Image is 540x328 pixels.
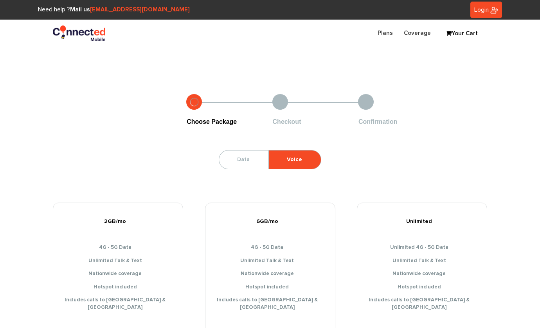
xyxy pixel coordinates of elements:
[59,270,177,278] li: Nationwide coverage
[269,150,320,169] a: Voice
[59,257,177,265] li: Unlimited Talk & Text
[211,297,329,311] li: Includes calls to [GEOGRAPHIC_DATA] & [GEOGRAPHIC_DATA]
[38,7,190,13] span: Need help ?
[398,25,436,41] a: Coverage
[211,284,329,291] li: Hotspot included
[363,219,481,225] h5: Unlimited
[70,7,190,13] strong: Mail us
[59,219,177,225] h5: 2GB/mo
[211,270,329,278] li: Nationwide coverage
[474,7,489,13] span: Login
[59,297,177,311] li: Includes calls to [GEOGRAPHIC_DATA] & [GEOGRAPHIC_DATA]
[211,219,329,225] h5: 6GB/mo
[372,25,398,41] a: Plans
[211,257,329,265] li: Unlimited Talk & Text
[187,118,237,125] span: Choose Package
[363,270,481,278] li: Nationwide coverage
[273,118,301,125] span: Checkout
[90,7,190,13] a: [EMAIL_ADDRESS][DOMAIN_NAME]
[59,284,177,291] li: Hotspot included
[363,284,481,291] li: Hotspot included
[59,244,177,252] li: 4G - 5G Data
[442,28,481,40] a: Your Cart
[219,150,268,169] a: Data
[363,297,481,311] li: Includes calls to [GEOGRAPHIC_DATA] & [GEOGRAPHIC_DATA]
[358,118,398,125] span: Confirmation
[211,244,329,252] li: 4G - 5G Data
[363,257,481,265] li: Unlimited Talk & Text
[363,244,481,252] li: Unlimited 4G - 5G Data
